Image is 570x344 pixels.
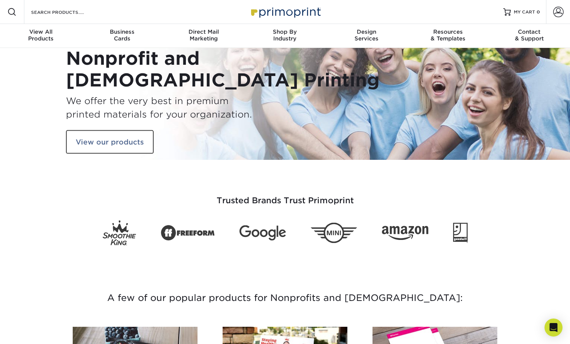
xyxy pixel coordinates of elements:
a: Shop ByIndustry [244,24,326,48]
div: Open Intercom Messenger [545,319,563,337]
a: BusinessCards [81,24,163,48]
img: Primoprint [248,4,323,20]
h3: We offer the very best in premium printed materials for your organization. [66,94,280,121]
img: Google [239,225,286,241]
img: Smoothie King [103,220,136,246]
div: & Support [489,28,570,42]
span: 0 [537,9,540,15]
a: View our products [66,130,154,154]
span: Direct Mail [163,28,244,35]
div: Marketing [163,28,244,42]
img: Freeform [161,221,215,245]
div: Industry [244,28,326,42]
h1: Nonprofit and [DEMOGRAPHIC_DATA] Printing [66,48,280,91]
input: SEARCH PRODUCTS..... [30,7,103,16]
h3: A few of our popular products for Nonprofits and [DEMOGRAPHIC_DATA]: [66,272,504,324]
img: Mini [311,223,357,243]
a: Resources& Templates [407,24,488,48]
span: Shop By [244,28,326,35]
div: Cards [81,28,163,42]
div: & Templates [407,28,488,42]
a: Contact& Support [489,24,570,48]
span: Contact [489,28,570,35]
span: MY CART [514,9,535,15]
a: Direct MailMarketing [163,24,244,48]
div: Services [326,28,407,42]
img: Goodwill [453,223,468,243]
a: DesignServices [326,24,407,48]
img: Amazon [382,226,428,240]
span: Business [81,28,163,35]
span: Design [326,28,407,35]
h3: Trusted Brands Trust Primoprint [66,178,504,214]
span: Resources [407,28,488,35]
